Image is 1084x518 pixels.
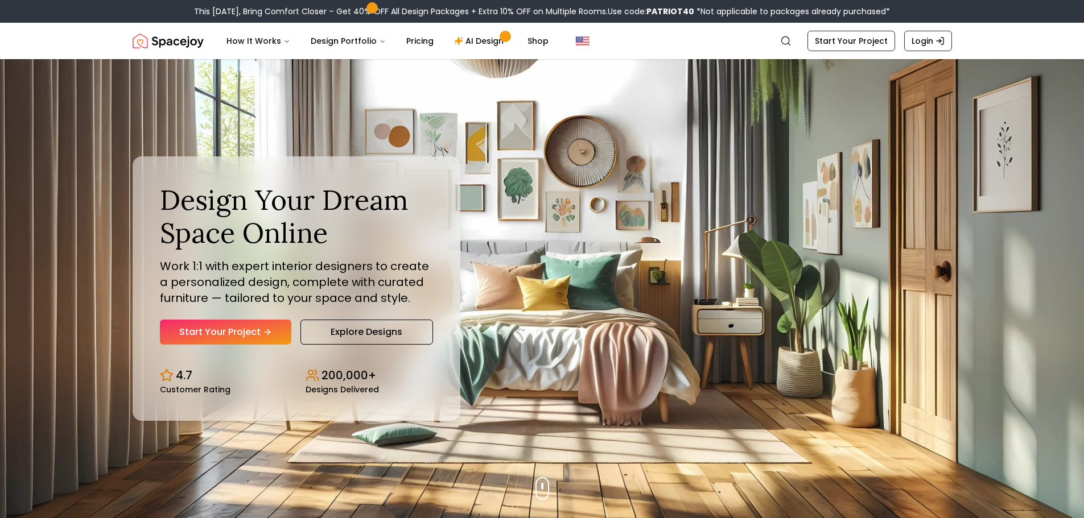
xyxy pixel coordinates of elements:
[160,184,433,249] h1: Design Your Dream Space Online
[646,6,694,17] b: PATRIOT40
[518,30,558,52] a: Shop
[160,320,291,345] a: Start Your Project
[608,6,694,17] span: Use code:
[160,358,433,393] div: Design stats
[904,31,952,51] a: Login
[217,30,299,52] button: How It Works
[160,386,230,393] small: Customer Rating
[445,30,516,52] a: AI Design
[576,34,590,48] img: United States
[160,258,433,306] p: Work 1:1 with expert interior designers to create a personalized design, complete with curated fu...
[322,367,376,383] p: 200,000+
[300,320,433,345] a: Explore Designs
[133,30,204,52] img: Spacejoy Logo
[217,30,558,52] nav: Main
[694,6,890,17] span: *Not applicable to packages already purchased*
[807,31,895,51] a: Start Your Project
[397,30,443,52] a: Pricing
[176,367,192,383] p: 4.7
[133,23,952,59] nav: Global
[194,6,890,17] div: This [DATE], Bring Comfort Closer – Get 40% OFF All Design Packages + Extra 10% OFF on Multiple R...
[302,30,395,52] button: Design Portfolio
[133,30,204,52] a: Spacejoy
[306,386,379,393] small: Designs Delivered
